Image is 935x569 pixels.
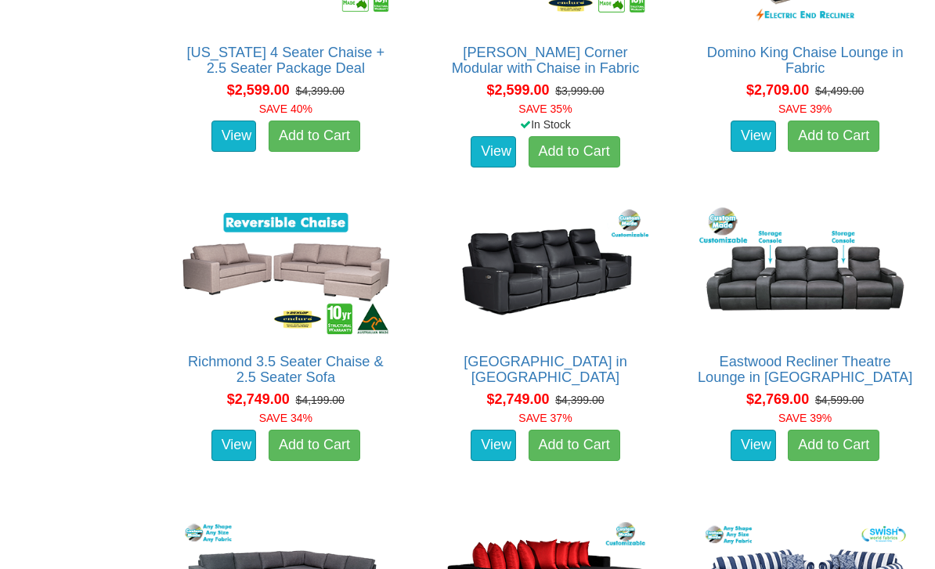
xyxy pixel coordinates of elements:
[788,430,879,462] a: Add to Cart
[227,83,290,99] span: $2,599.00
[227,392,290,408] span: $2,749.00
[471,430,516,462] a: View
[176,204,395,339] img: Richmond 3.5 Seater Chaise & 2.5 Seater Sofa
[731,121,776,153] a: View
[518,412,572,425] font: SAVE 37%
[518,103,572,116] font: SAVE 35%
[269,121,360,153] a: Add to Cart
[436,204,655,339] img: Bond Theatre Lounge in Fabric
[486,83,549,99] span: $2,599.00
[464,355,627,386] a: [GEOGRAPHIC_DATA] in [GEOGRAPHIC_DATA]
[187,45,385,77] a: [US_STATE] 4 Seater Chaise + 2.5 Seater Package Deal
[815,394,864,407] del: $4,599.00
[788,121,879,153] a: Add to Cart
[188,355,384,386] a: Richmond 3.5 Seater Chaise & 2.5 Seater Sofa
[778,103,832,116] font: SAVE 39%
[529,430,620,462] a: Add to Cart
[731,430,776,462] a: View
[296,85,345,98] del: $4,399.00
[211,121,257,153] a: View
[452,45,640,77] a: [PERSON_NAME] Corner Modular with Chaise in Fabric
[259,412,312,425] font: SAVE 34%
[815,85,864,98] del: $4,499.00
[555,85,604,98] del: $3,999.00
[529,137,620,168] a: Add to Cart
[746,392,809,408] span: $2,769.00
[778,412,832,425] font: SAVE 39%
[269,430,360,462] a: Add to Cart
[486,392,549,408] span: $2,749.00
[707,45,904,77] a: Domino King Chaise Lounge in Fabric
[471,137,516,168] a: View
[746,83,809,99] span: $2,709.00
[296,394,345,407] del: $4,199.00
[695,204,915,339] img: Eastwood Recliner Theatre Lounge in Fabric
[424,117,667,133] div: In Stock
[259,103,312,116] font: SAVE 40%
[698,355,912,386] a: Eastwood Recliner Theatre Lounge in [GEOGRAPHIC_DATA]
[211,430,257,462] a: View
[555,394,604,407] del: $4,399.00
